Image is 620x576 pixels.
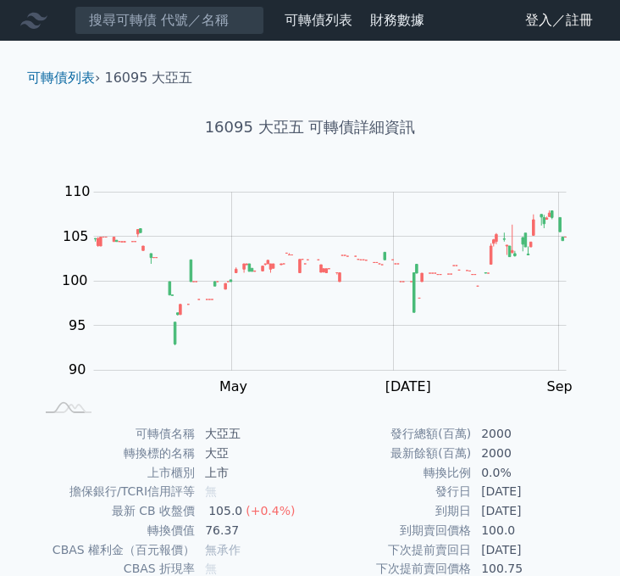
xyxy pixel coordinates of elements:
[27,70,95,86] a: 可轉債列表
[310,501,471,521] td: 到期日
[195,444,310,463] td: 大亞
[195,463,310,483] td: 上市
[34,444,195,463] td: 轉換標的名稱
[205,562,217,575] span: 無
[471,501,586,521] td: [DATE]
[75,6,264,35] input: 搜尋可轉債 代號／名稱
[471,521,586,540] td: 100.0
[310,521,471,540] td: 到期賣回價格
[205,543,241,556] span: 無承作
[285,12,352,28] a: 可轉債列表
[471,444,586,463] td: 2000
[62,272,88,288] tspan: 100
[69,317,86,333] tspan: 95
[310,444,471,463] td: 最新餘額(百萬)
[471,424,586,444] td: 2000
[14,115,606,139] h1: 16095 大亞五 可轉債詳細資訊
[471,463,586,483] td: 0.0%
[205,501,246,521] div: 105.0
[219,378,247,394] tspan: May
[535,495,620,576] iframe: Chat Widget
[34,540,195,560] td: CBAS 權利金（百元報價）
[53,183,592,394] g: Chart
[34,521,195,540] td: 轉換價值
[63,228,89,244] tspan: 105
[34,501,195,521] td: 最新 CB 收盤價
[27,68,100,88] li: ›
[310,463,471,483] td: 轉換比例
[535,495,620,576] div: 聊天小工具
[34,463,195,483] td: 上市櫃別
[310,540,471,560] td: 下次提前賣回日
[246,504,295,517] span: (+0.4%)
[471,540,586,560] td: [DATE]
[195,521,310,540] td: 76.37
[64,183,91,199] tspan: 110
[385,378,431,394] tspan: [DATE]
[105,68,193,88] li: 16095 大亞五
[547,378,573,394] tspan: Sep
[205,484,217,498] span: 無
[34,482,195,501] td: 擔保銀行/TCRI信用評等
[195,424,310,444] td: 大亞五
[310,482,471,501] td: 發行日
[512,7,606,34] a: 登入／註冊
[69,361,86,377] tspan: 90
[370,12,424,28] a: 財務數據
[34,424,195,444] td: 可轉債名稱
[310,424,471,444] td: 發行總額(百萬)
[471,482,586,501] td: [DATE]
